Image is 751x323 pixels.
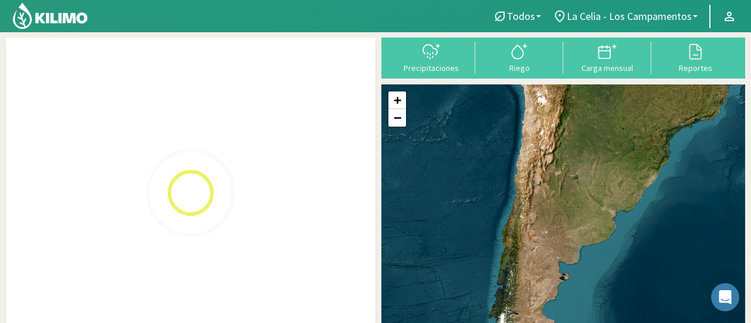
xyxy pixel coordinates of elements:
[567,10,692,22] span: La Celia - Los Campamentos
[651,42,739,73] button: Reportes
[711,283,739,311] div: Open Intercom Messenger
[391,64,472,72] div: Precipitaciones
[567,64,648,72] div: Carga mensual
[475,42,563,73] button: Riego
[507,10,535,22] span: Todos
[388,91,406,109] a: Zoom in
[387,42,475,73] button: Precipitaciones
[479,64,560,72] div: Riego
[563,42,651,73] button: Carga mensual
[132,134,249,251] img: Loading...
[12,2,89,30] img: Kilimo
[388,109,406,127] a: Zoom out
[655,64,736,72] div: Reportes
